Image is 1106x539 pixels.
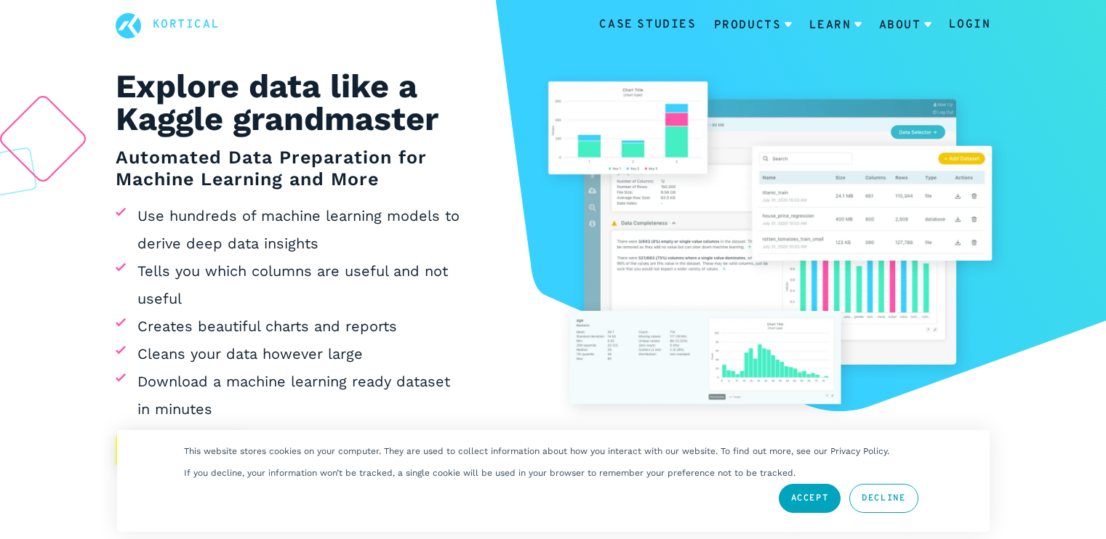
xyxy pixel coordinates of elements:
[116,257,137,272] img: Checkpoint
[116,202,137,216] img: Checkpoint
[137,202,466,257] p: Use hundreds of machine learning models to derive deep data insights
[116,147,466,190] h4: Automated Data Preparation for Machine Learning and More
[879,7,931,44] a: About
[599,16,696,35] a: Case Studies
[949,16,991,35] a: Login
[184,468,796,478] p: If you decline, your information won’t be tracked, a single cookie will be used in your browser t...
[116,70,466,135] h1: Explore data like a Kaggle grandmaster
[116,312,137,327] img: Checkpoint
[184,446,889,456] p: This website stores cookies on your computer. They are used to collect information about how you ...
[537,70,1009,421] img: Kortical platform's Data Prep feature preview
[714,7,792,44] a: Products
[849,484,918,513] a: Decline
[116,340,137,354] img: Checkpoint
[809,7,862,44] a: Learn
[137,368,466,423] p: Download a machine learning ready dataset in minutes
[137,312,397,340] p: Creates beautiful charts and reports
[779,484,841,513] a: Accept
[116,368,137,382] img: Checkpoint
[153,16,220,35] a: Kortical
[137,257,466,312] p: Tells you which columns are useful and not useful
[137,340,363,368] p: Cleans your data however large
